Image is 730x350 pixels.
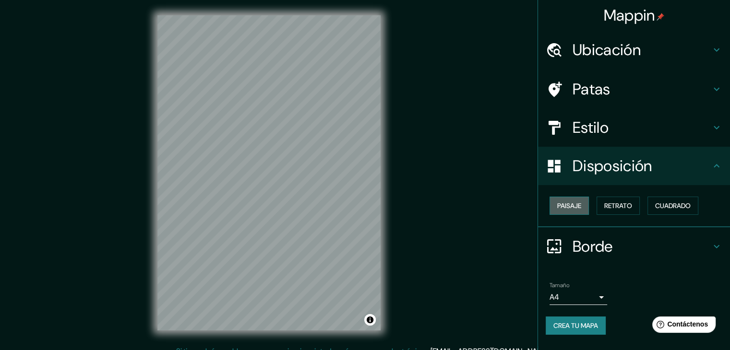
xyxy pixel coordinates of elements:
[604,5,655,25] font: Mappin
[573,236,613,257] font: Borde
[546,316,606,335] button: Crea tu mapa
[573,156,652,176] font: Disposición
[538,70,730,108] div: Patas
[538,108,730,147] div: Estilo
[538,227,730,266] div: Borde
[550,197,589,215] button: Paisaje
[647,197,698,215] button: Cuadrado
[157,15,381,330] canvas: Mapa
[550,290,607,305] div: A4
[573,40,641,60] font: Ubicación
[538,31,730,69] div: Ubicación
[645,313,719,339] iframe: Lanzador de widgets de ayuda
[573,79,610,99] font: Patas
[550,281,569,289] font: Tamaño
[557,201,581,210] font: Paisaje
[573,117,609,138] font: Estilo
[364,314,376,326] button: Activar o desactivar atribución
[597,197,640,215] button: Retrato
[550,292,559,302] font: A4
[553,321,598,330] font: Crea tu mapa
[538,147,730,185] div: Disposición
[655,201,691,210] font: Cuadrado
[604,201,632,210] font: Retrato
[657,13,664,21] img: pin-icon.png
